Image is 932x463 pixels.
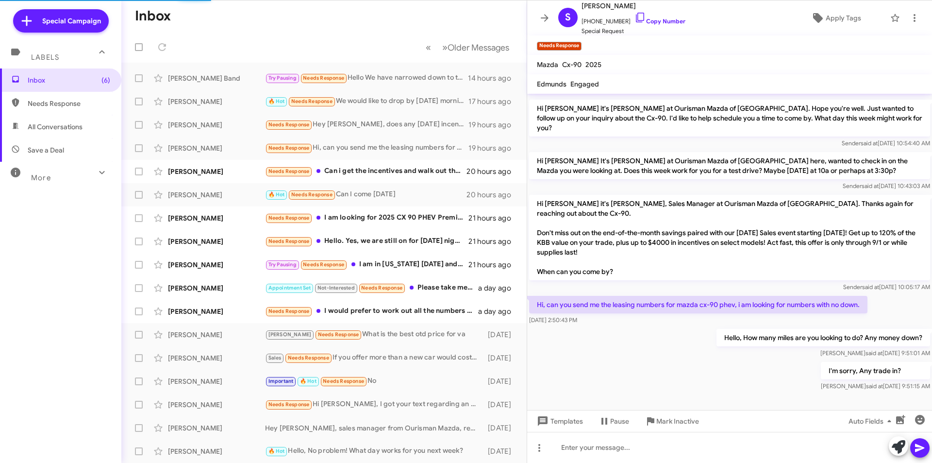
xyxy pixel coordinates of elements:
div: [PERSON_NAME] [168,260,265,270]
div: [PERSON_NAME] [168,97,265,106]
p: Hello, How many miles are you looking to do? Any money down? [716,329,930,346]
div: 19 hours ago [468,143,519,153]
div: [PERSON_NAME] [168,377,265,386]
div: a day ago [478,307,519,316]
span: Special Campaign [42,16,101,26]
span: Needs Response [268,401,310,408]
span: Needs Response [28,99,110,108]
div: [DATE] [483,423,519,433]
div: [DATE] [483,446,519,456]
div: Can I come [DATE] [265,189,466,200]
span: Needs Response [268,308,310,314]
span: [PHONE_NUMBER] [582,12,685,26]
span: Needs Response [291,98,333,104]
span: More [31,173,51,182]
span: Needs Response [268,238,310,244]
span: Needs Response [268,215,310,221]
span: Needs Response [268,168,310,174]
div: Hello We have narrowed down to the premium plus can you send me your best offer . We do have a cx... [265,72,468,84]
span: said at [866,382,883,390]
div: [DATE] [483,353,519,363]
div: [PERSON_NAME] [168,190,265,200]
span: 🔥 Hot [268,448,285,454]
div: [PERSON_NAME] [168,446,265,456]
p: Hi [PERSON_NAME] it's [PERSON_NAME] at Ourisman Mazda of [GEOGRAPHIC_DATA]. Hope you're well. Jus... [529,100,930,137]
p: Hi, can you send me the leasing numbers for mazda cx-90 phev, i am looking for numbers with no down. [529,296,867,313]
div: No [265,376,483,387]
div: 20 hours ago [466,167,519,176]
div: [PERSON_NAME] [168,307,265,316]
span: Pause [610,412,629,430]
span: Cx-90 [562,60,582,69]
div: I am in [US_STATE] [DATE] and will return [DATE]. Can I reach out until then? [265,259,468,270]
div: [PERSON_NAME] [168,353,265,363]
span: 🔥 Hot [268,191,285,198]
span: Needs Response [323,378,364,384]
div: Hello, No problem! What day works for you next week? [265,446,483,457]
p: Hi [PERSON_NAME] It's [PERSON_NAME] at Ourisman Mazda of [GEOGRAPHIC_DATA] here, wanted to check ... [529,152,930,179]
span: Auto Fields [849,412,895,430]
span: Needs Response [288,355,329,361]
span: Mazda [537,60,558,69]
div: [PERSON_NAME] Band [168,73,265,83]
div: [DATE] [483,400,519,410]
span: Not-Interested [317,285,355,291]
button: Apply Tags [786,9,885,27]
span: [PERSON_NAME] [DATE] 9:51:01 AM [820,349,930,357]
div: a day ago [478,283,519,293]
span: » [442,41,448,53]
div: [PERSON_NAME] [168,167,265,176]
p: Hi [PERSON_NAME] it's [PERSON_NAME], Sales Manager at Ourisman Mazda of [GEOGRAPHIC_DATA]. Thanks... [529,195,930,280]
button: Previous [420,37,437,57]
button: Pause [591,412,637,430]
div: [PERSON_NAME] [168,120,265,130]
nav: Page navigation example [420,37,515,57]
button: Auto Fields [841,412,903,430]
div: 21 hours ago [468,260,519,270]
div: 20 hours ago [466,190,519,200]
span: 2025 [585,60,601,69]
span: Appointment Set [268,285,311,291]
div: I am looking for 2025 CX 90 PHEV Premium Sport with 2nd row Bench Seats Interior - Black Exterior... [265,212,468,223]
div: What is the best otd price for va [265,329,483,340]
div: [PERSON_NAME] [168,237,265,246]
span: said at [862,283,879,291]
div: Can i get the incentives and walk out the door taxes registration for $6500 [265,166,466,177]
span: Needs Response [318,331,359,338]
span: Templates [535,412,583,430]
div: Hello. Yes, we are still on for [DATE] night at 6 o'clock. However, we would like to test drive a... [265,236,468,247]
div: Hi, can you send me the leasing numbers for mazda cx-90 phev, i am looking for numbers with no down. [265,142,468,154]
p: I'm sorry, Any trade in? [821,362,930,379]
span: Needs Response [268,121,310,128]
span: 🔥 Hot [300,378,316,384]
div: 21 hours ago [468,213,519,223]
span: Needs Response [291,191,333,198]
span: Try Pausing [268,75,297,81]
div: [DATE] [483,330,519,340]
div: I would prefer to work out all the numbers before I come by. Is that possible? [265,306,478,317]
span: Needs Response [303,75,344,81]
h1: Inbox [135,8,171,24]
span: Needs Response [303,261,344,268]
span: Inbox [28,75,110,85]
small: Needs Response [537,42,582,51]
span: said at [861,139,878,147]
div: Hey [PERSON_NAME], sales manager from Ourisman Mazda, reaching out to you. Are you still shopping... [265,423,483,433]
span: Mark Inactive [656,412,699,430]
div: [PERSON_NAME] [168,213,265,223]
span: Engaged [570,80,599,88]
button: Mark Inactive [637,412,707,430]
span: Sender [DATE] 10:54:40 AM [842,139,930,147]
div: [DATE] [483,377,519,386]
div: Hi [PERSON_NAME], I got your text regarding an offer for my Mazda3. I just wanted to see what quo... [265,399,483,410]
span: 🔥 Hot [268,98,285,104]
div: [PERSON_NAME] [168,330,265,340]
div: [PERSON_NAME] [168,400,265,410]
span: [PERSON_NAME] [268,331,312,338]
span: « [426,41,431,53]
button: Templates [527,412,591,430]
span: Needs Response [268,145,310,151]
span: Special Request [582,26,685,36]
a: Special Campaign [13,9,109,33]
div: 21 hours ago [468,237,519,246]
